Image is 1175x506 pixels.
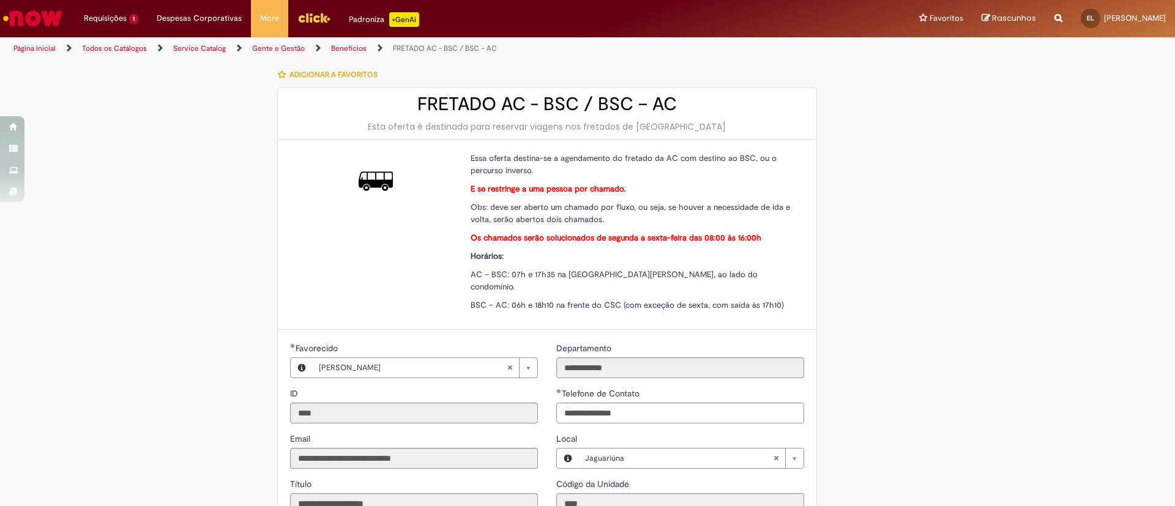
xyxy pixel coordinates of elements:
span: BSC – AC: 06h e 18h10 na frente do CSC (com exceção de sexta, com saída às 17h10) [471,300,784,310]
label: Somente leitura - Título [290,478,314,490]
img: click_logo_yellow_360x200.png [297,9,330,27]
span: Essa oferta destina-se a agendamento do fretado da AC com destino ao BSC, ou o percurso inverso. [471,153,777,176]
a: JaguariúnaLimpar campo Local [579,448,804,468]
button: Adicionar a Favoritos [277,62,384,87]
a: Rascunhos [982,13,1036,24]
span: Jaguariúna [585,448,773,468]
div: Padroniza [349,12,419,27]
span: Local [556,433,580,444]
a: FRETADO AC - BSC / BSC – AC [393,43,497,53]
a: Gente e Gestão [252,43,305,53]
input: Email [290,448,538,469]
input: Departamento [556,357,804,378]
span: AC – BSC: 07h e 17h35 na [GEOGRAPHIC_DATA][PERSON_NAME], ao lado do condomínio. [471,269,758,292]
abbr: Limpar campo Local [767,448,785,468]
a: Página inicial [13,43,56,53]
p: +GenAi [389,12,419,27]
span: [PERSON_NAME] [319,358,507,378]
span: 1 [129,14,138,24]
span: Obrigatório Preenchido [556,389,562,393]
a: Service Catalog [173,43,226,53]
span: Somente leitura - Código da Unidade [556,478,632,489]
input: ID [290,403,538,423]
span: EL [1087,14,1094,22]
span: Somente leitura - Email [290,433,313,444]
a: [PERSON_NAME]Limpar campo Favorecido [313,358,537,378]
button: Favorecido, Visualizar este registro Emanuella Ribeiro Luz [291,358,313,378]
span: Somente leitura - Título [290,478,314,489]
span: Favoritos [930,12,963,24]
strong: Os chamados serão solucionados de segunda a sexta-feira das 08:00 às 16:00h [471,233,761,243]
img: FRETADO AC - BSC / BSC – AC [359,164,393,198]
a: Todos os Catálogos [82,43,147,53]
span: [PERSON_NAME] [1104,13,1166,23]
span: Somente leitura - Departamento [556,343,614,354]
span: More [260,12,279,24]
span: Adicionar a Favoritos [289,70,378,80]
label: Somente leitura - ID [290,387,300,400]
span: Despesas Corporativas [157,12,242,24]
label: Somente leitura - Código da Unidade [556,478,632,490]
input: Telefone de Contato [556,403,804,423]
span: Requisições [84,12,127,24]
abbr: Limpar campo Favorecido [501,358,519,378]
span: Obrigatório Preenchido [290,343,296,348]
strong: Horários: [471,251,504,261]
strong: E se restringe a uma pessoa por chamado. [471,184,625,194]
label: Somente leitura - Email [290,433,313,445]
span: Somente leitura - ID [290,388,300,399]
label: Somente leitura - Departamento [556,342,614,354]
span: Telefone de Contato [562,388,642,399]
span: Obs: deve ser aberto um chamado por fluxo, ou seja, se houver a necessidade de ida e volta, serão... [471,202,790,225]
img: ServiceNow [1,6,64,31]
button: Local, Visualizar este registro Jaguariúna [557,448,579,468]
ul: Trilhas de página [9,37,774,60]
a: Benefícios [331,43,367,53]
span: Necessários - Favorecido [296,343,340,354]
span: Rascunhos [992,12,1036,24]
div: Esta oferta é destinada para reservar viagens nos fretados de [GEOGRAPHIC_DATA] [290,121,804,133]
h2: FRETADO AC - BSC / BSC – AC [290,94,804,114]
